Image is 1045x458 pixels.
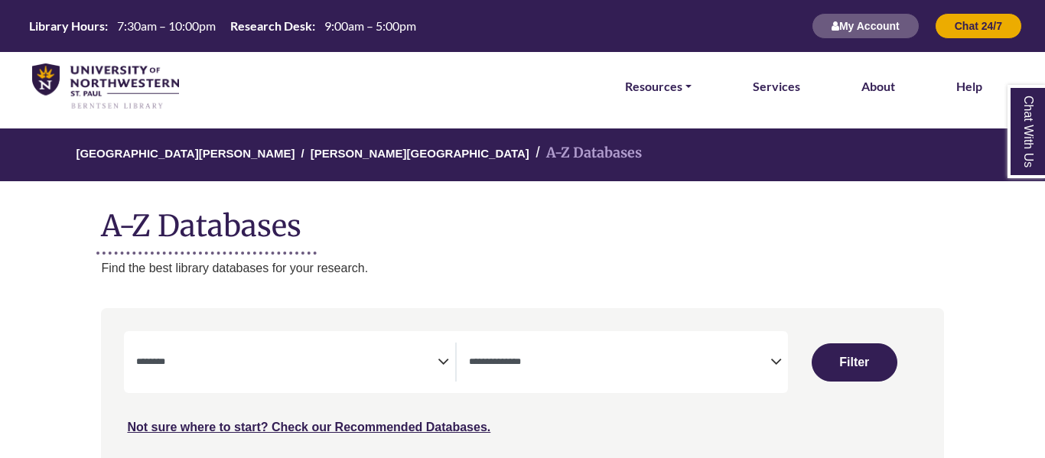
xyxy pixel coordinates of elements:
[956,76,982,96] a: Help
[469,357,770,369] textarea: Search
[127,421,490,434] a: Not sure where to start? Check our Recommended Databases.
[812,13,920,39] button: My Account
[224,18,316,34] th: Research Desk:
[117,18,216,33] span: 7:30am – 10:00pm
[935,19,1022,32] a: Chat 24/7
[101,258,943,278] p: Find the best library databases for your research.
[23,18,109,34] th: Library Hours:
[32,63,179,110] img: library_home
[311,145,529,160] a: [PERSON_NAME][GEOGRAPHIC_DATA]
[753,76,800,96] a: Services
[101,128,943,181] nav: breadcrumb
[529,142,642,164] li: A-Z Databases
[136,357,438,369] textarea: Search
[812,19,920,32] a: My Account
[812,343,897,382] button: Submit for Search Results
[324,18,416,33] span: 9:00am – 5:00pm
[76,145,295,160] a: [GEOGRAPHIC_DATA][PERSON_NAME]
[935,13,1022,39] button: Chat 24/7
[101,197,943,243] h1: A-Z Databases
[23,18,422,32] table: Hours Today
[625,76,692,96] a: Resources
[23,18,422,35] a: Hours Today
[861,76,895,96] a: About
